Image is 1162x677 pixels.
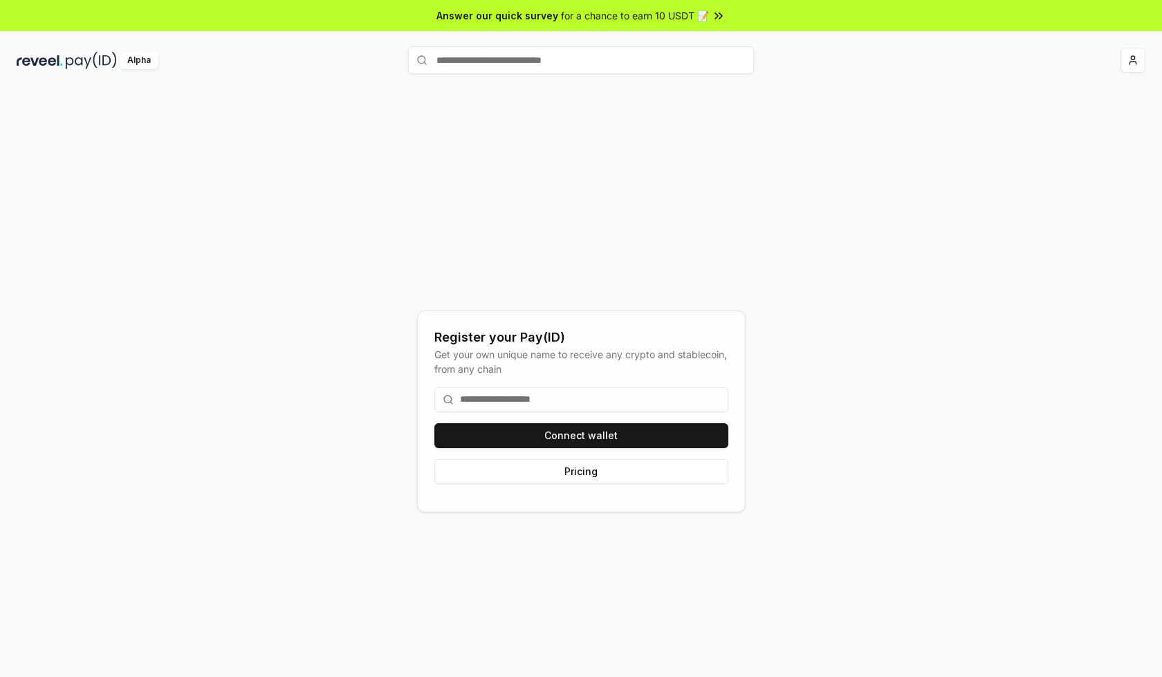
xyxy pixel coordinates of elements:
[436,8,558,23] span: Answer our quick survey
[120,52,158,69] div: Alpha
[66,52,117,69] img: pay_id
[561,8,709,23] span: for a chance to earn 10 USDT 📝
[17,52,63,69] img: reveel_dark
[434,459,728,484] button: Pricing
[434,328,728,347] div: Register your Pay(ID)
[434,347,728,376] div: Get your own unique name to receive any crypto and stablecoin, from any chain
[434,423,728,448] button: Connect wallet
